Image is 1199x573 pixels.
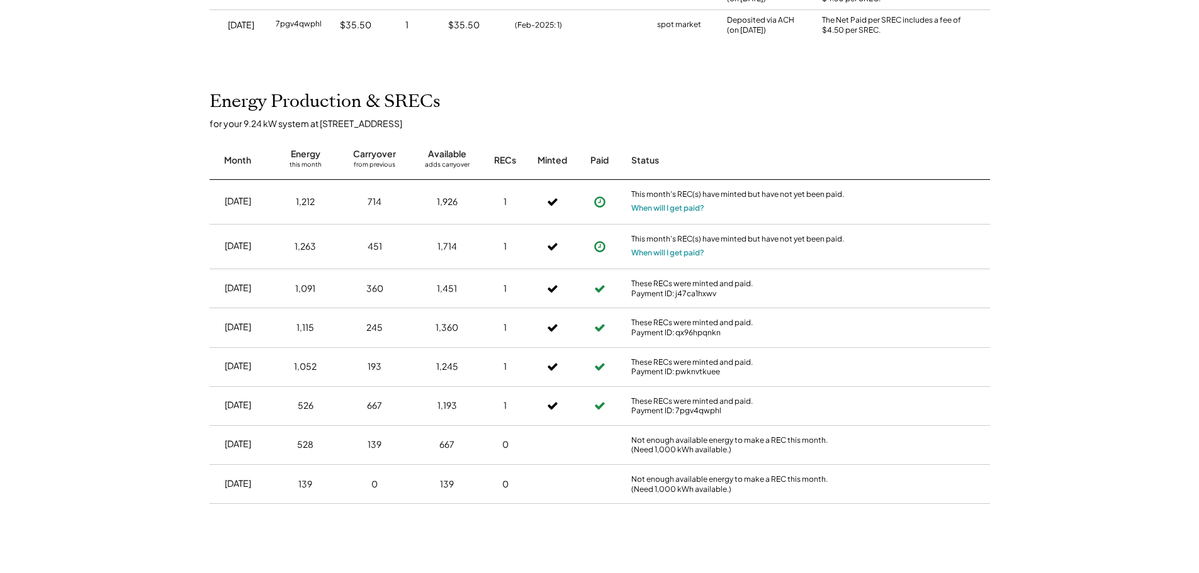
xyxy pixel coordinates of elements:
[296,196,315,208] div: 1,212
[298,478,312,491] div: 139
[225,399,251,411] div: [DATE]
[225,195,251,208] div: [DATE]
[436,321,458,334] div: 1,360
[436,360,458,373] div: 1,245
[224,154,251,167] div: Month
[210,118,1003,129] div: for your 9.24 kW system at [STREET_ADDRESS]
[225,321,251,333] div: [DATE]
[298,399,313,412] div: 526
[502,478,509,491] div: 0
[504,282,507,295] div: 1
[340,19,371,31] div: $35.50
[354,160,395,173] div: from previous
[631,279,845,298] div: These RECs were minted and paid. Payment ID: j47ca1hxwv
[368,240,382,253] div: 451
[297,438,313,451] div: 528
[290,160,322,173] div: this month
[367,399,382,412] div: 667
[428,148,466,160] div: Available
[494,154,516,167] div: RECs
[631,189,845,202] div: This month's REC(s) have minted but have not yet been paid.
[366,282,383,295] div: 360
[210,91,441,113] h2: Energy Production & SRECs
[291,148,320,160] div: Energy
[504,399,507,412] div: 1
[504,240,507,253] div: 1
[448,19,480,31] div: $35.50
[631,247,704,259] button: When will I get paid?
[631,202,704,214] button: When will I get paid?
[657,19,701,31] div: spot market
[225,240,251,252] div: [DATE]
[295,282,315,295] div: 1,091
[504,321,507,334] div: 1
[276,19,322,31] div: 7pgv4qwphl
[631,357,845,377] div: These RECs were minted and paid. Payment ID: pwknvtkuee
[371,478,378,491] div: 0
[590,237,609,256] button: Payment approved, but not yet initiated.
[631,318,845,337] div: These RECs were minted and paid. Payment ID: qx96hpqnkn
[437,240,457,253] div: 1,714
[225,477,251,490] div: [DATE]
[590,192,609,211] button: Payment approved, but not yet initiated.
[515,19,562,31] div: (Feb-2025: 1)
[504,360,507,373] div: 1
[631,474,845,494] div: Not enough available energy to make a REC this month. (Need 1,000 kWh available.)
[437,399,457,412] div: 1,193
[631,435,845,455] div: Not enough available energy to make a REC this month. (Need 1,000 kWh available.)
[437,196,458,208] div: 1,926
[590,154,609,167] div: Paid
[296,321,314,334] div: 1,115
[405,19,408,31] div: 1
[502,438,509,451] div: 0
[295,240,316,253] div: 1,263
[727,15,794,36] div: Deposited via ACH (on [DATE])
[504,196,507,208] div: 1
[631,234,845,247] div: This month's REC(s) have minted but have not yet been paid.
[437,282,457,295] div: 1,451
[368,196,381,208] div: 714
[538,154,567,167] div: Minted
[440,478,454,491] div: 139
[225,282,251,294] div: [DATE]
[368,360,381,373] div: 193
[225,438,251,450] div: [DATE]
[353,148,396,160] div: Carryover
[294,360,317,373] div: 1,052
[631,396,845,416] div: These RECs were minted and paid. Payment ID: 7pgv4qwphl
[228,19,254,31] div: [DATE]
[225,360,251,372] div: [DATE]
[631,154,845,167] div: Status
[368,438,381,451] div: 139
[425,160,470,173] div: adds carryover
[439,438,454,451] div: 667
[822,15,967,36] div: The Net Paid per SREC includes a fee of $4.50 per SREC.
[366,321,383,334] div: 245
